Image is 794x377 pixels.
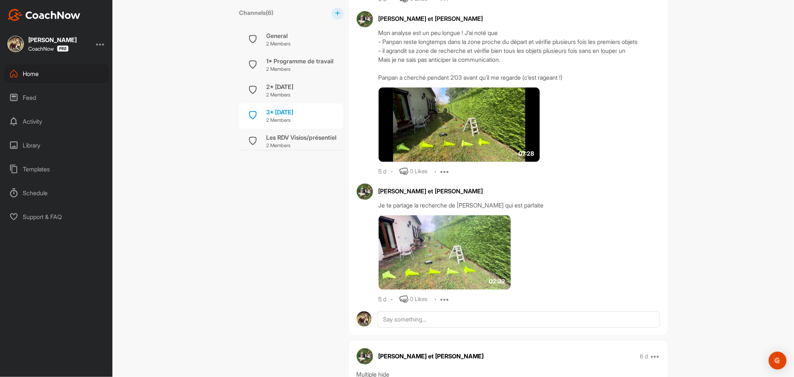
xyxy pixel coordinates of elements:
p: 2 Members [267,91,294,99]
div: Je te partage la recherche de [PERSON_NAME] qui est parfaite [379,201,660,210]
div: Schedule [4,184,109,202]
div: Les RDV Visios/présentiel [267,133,337,142]
p: 2 Members [267,66,334,73]
img: square_4d35b6447a1165ac022d29d6669d2ae5.jpg [7,36,24,52]
div: [PERSON_NAME] et [PERSON_NAME] [379,187,660,196]
img: media [379,87,540,162]
img: avatar [357,348,373,364]
div: Mon analyse est un peu longue ! J’ai noté que - Panpan reste longtemps dans la zone proche du dép... [379,28,660,82]
div: [PERSON_NAME] et [PERSON_NAME] [379,14,660,23]
img: avatar [357,183,373,200]
div: CoachNow [28,45,68,52]
img: avatar [357,311,372,326]
label: Channels ( 6 ) [239,8,274,17]
div: 1* Programme de travail [267,57,334,66]
div: 2* [DATE] [267,82,294,91]
div: Templates [4,160,109,178]
div: Library [4,136,109,155]
p: 2 Members [267,117,294,124]
div: 0 Likes [410,295,428,304]
p: [PERSON_NAME] et [PERSON_NAME] [379,352,484,361]
p: 2 Members [267,40,291,48]
span: 02:32 [489,277,505,286]
div: Home [4,64,109,83]
p: 2 Members [267,142,337,149]
img: avatar [357,11,373,27]
img: media [379,215,511,289]
div: 5 d [379,296,387,303]
div: 5 d [379,168,387,175]
img: CoachNow Pro [57,45,68,52]
div: Activity [4,112,109,131]
img: CoachNow [7,9,80,21]
div: Open Intercom Messenger [769,352,787,370]
span: 07:28 [519,149,534,158]
div: [PERSON_NAME] [28,37,77,43]
div: General [267,31,291,40]
div: Support & FAQ [4,207,109,226]
div: 3* [DATE] [267,108,294,117]
div: Feed [4,88,109,107]
p: 6 d [640,353,648,360]
div: 0 Likes [410,167,428,176]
